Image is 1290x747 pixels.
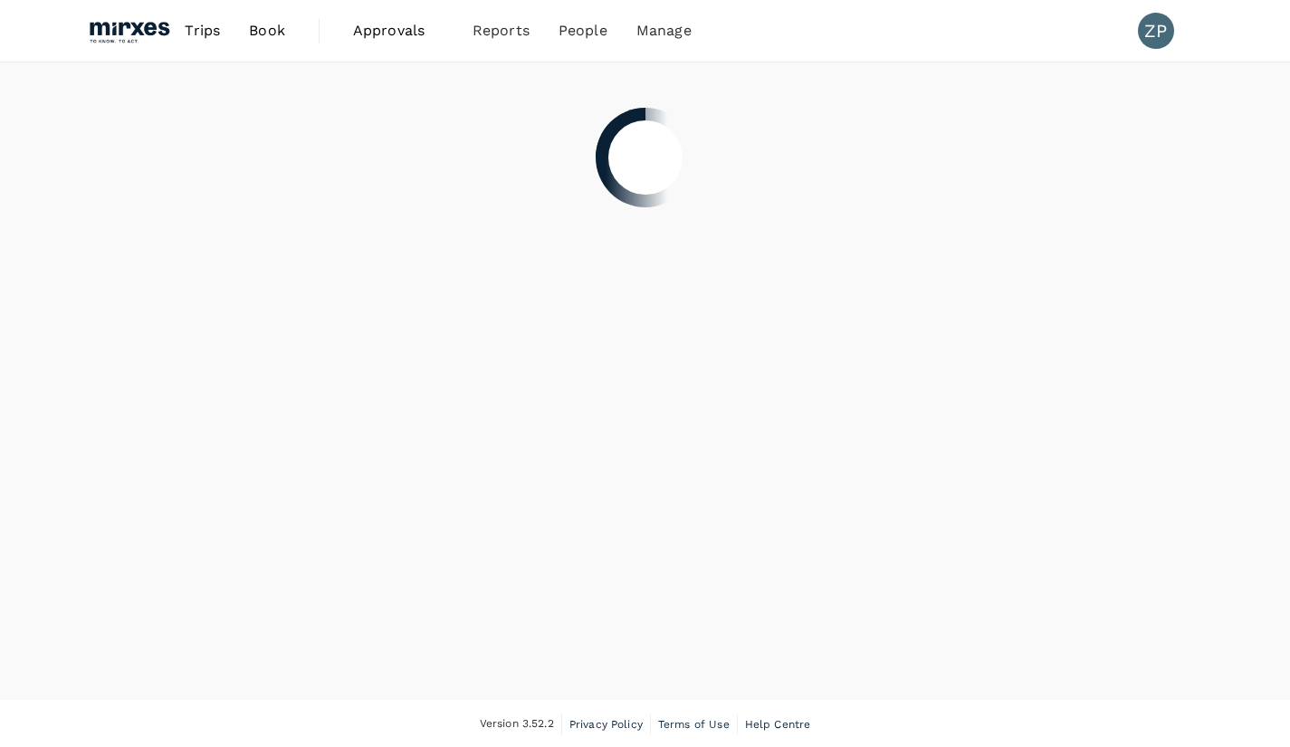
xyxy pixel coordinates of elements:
[658,714,730,734] a: Terms of Use
[480,715,554,733] span: Version 3.52.2
[559,20,607,42] span: People
[185,20,220,42] span: Trips
[249,20,285,42] span: Book
[745,718,811,731] span: Help Centre
[569,714,643,734] a: Privacy Policy
[636,20,692,42] span: Manage
[473,20,530,42] span: Reports
[353,20,444,42] span: Approvals
[1138,13,1174,49] div: ZP
[88,11,171,51] img: Mirxes Holding Pte Ltd
[745,714,811,734] a: Help Centre
[658,718,730,731] span: Terms of Use
[569,718,643,731] span: Privacy Policy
